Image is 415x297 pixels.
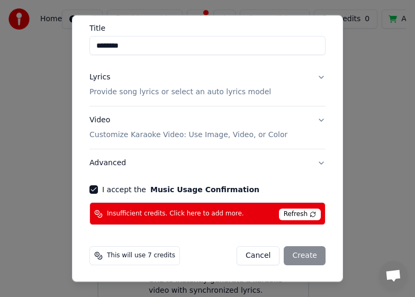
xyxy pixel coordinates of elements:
[102,186,259,193] label: I accept the
[89,24,326,32] label: Title
[89,72,110,83] div: Lyrics
[107,251,175,260] span: This will use 7 credits
[279,209,321,220] span: Refresh
[89,64,326,106] button: LyricsProvide song lyrics or select an auto lyrics model
[89,130,287,140] p: Customize Karaoke Video: Use Image, Video, or Color
[89,106,326,149] button: VideoCustomize Karaoke Video: Use Image, Video, or Color
[107,209,244,218] span: Insufficient credits. Click here to add more.
[150,186,259,193] button: I accept the
[237,246,279,265] button: Cancel
[89,87,271,97] p: Provide song lyrics or select an auto lyrics model
[89,149,326,177] button: Advanced
[89,115,287,140] div: Video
